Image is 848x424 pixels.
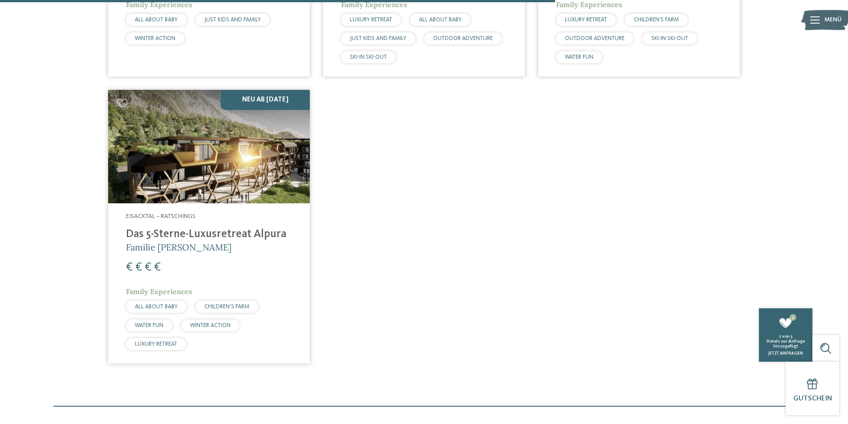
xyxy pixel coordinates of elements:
[126,262,133,273] span: €
[135,36,175,41] span: WINTER ACTION
[651,36,688,41] span: SKI-IN SKI-OUT
[350,36,406,41] span: JUST KIDS AND FAMILY
[154,262,161,273] span: €
[419,17,462,23] span: ALL ABOUT BABY
[790,314,796,321] span: 2
[204,17,261,23] span: JUST KIDS AND FAMILY
[767,339,805,348] span: Hotels zur Anfrage hinzugefügt
[350,54,387,60] span: SKI-IN SKI-OUT
[126,242,231,253] span: Familie [PERSON_NAME]
[350,17,392,23] span: LUXURY RETREAT
[768,351,803,355] span: jetzt anfragen
[565,54,593,60] span: WATER FUN
[204,304,249,310] span: CHILDREN’S FARM
[791,334,792,339] span: 5
[786,362,839,415] a: Gutschein
[135,262,142,273] span: €
[634,17,679,23] span: CHILDREN’S FARM
[190,323,231,328] span: WINTER ACTION
[135,341,177,347] span: LUXURY RETREAT
[433,36,493,41] span: OUTDOOR ADVENTURE
[108,90,310,363] a: Familienhotels gesucht? Hier findet ihr die besten! Neu ab [DATE] Eisacktal – Ratschings Das 5-St...
[126,287,192,296] span: Family Experiences
[793,395,832,402] span: Gutschein
[759,308,812,362] a: 2 2 von 5 Hotels zur Anfrage hinzugefügt jetzt anfragen
[779,334,781,339] span: 2
[126,228,292,241] h4: Das 5-Sterne-Luxusretreat Alpura
[135,323,163,328] span: WATER FUN
[782,334,790,339] span: von
[565,36,625,41] span: OUTDOOR ADVENTURE
[135,17,178,23] span: ALL ABOUT BABY
[135,304,178,310] span: ALL ABOUT BABY
[126,213,195,219] span: Eisacktal – Ratschings
[565,17,607,23] span: LUXURY RETREAT
[108,90,310,203] img: Familienhotels gesucht? Hier findet ihr die besten!
[145,262,151,273] span: €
